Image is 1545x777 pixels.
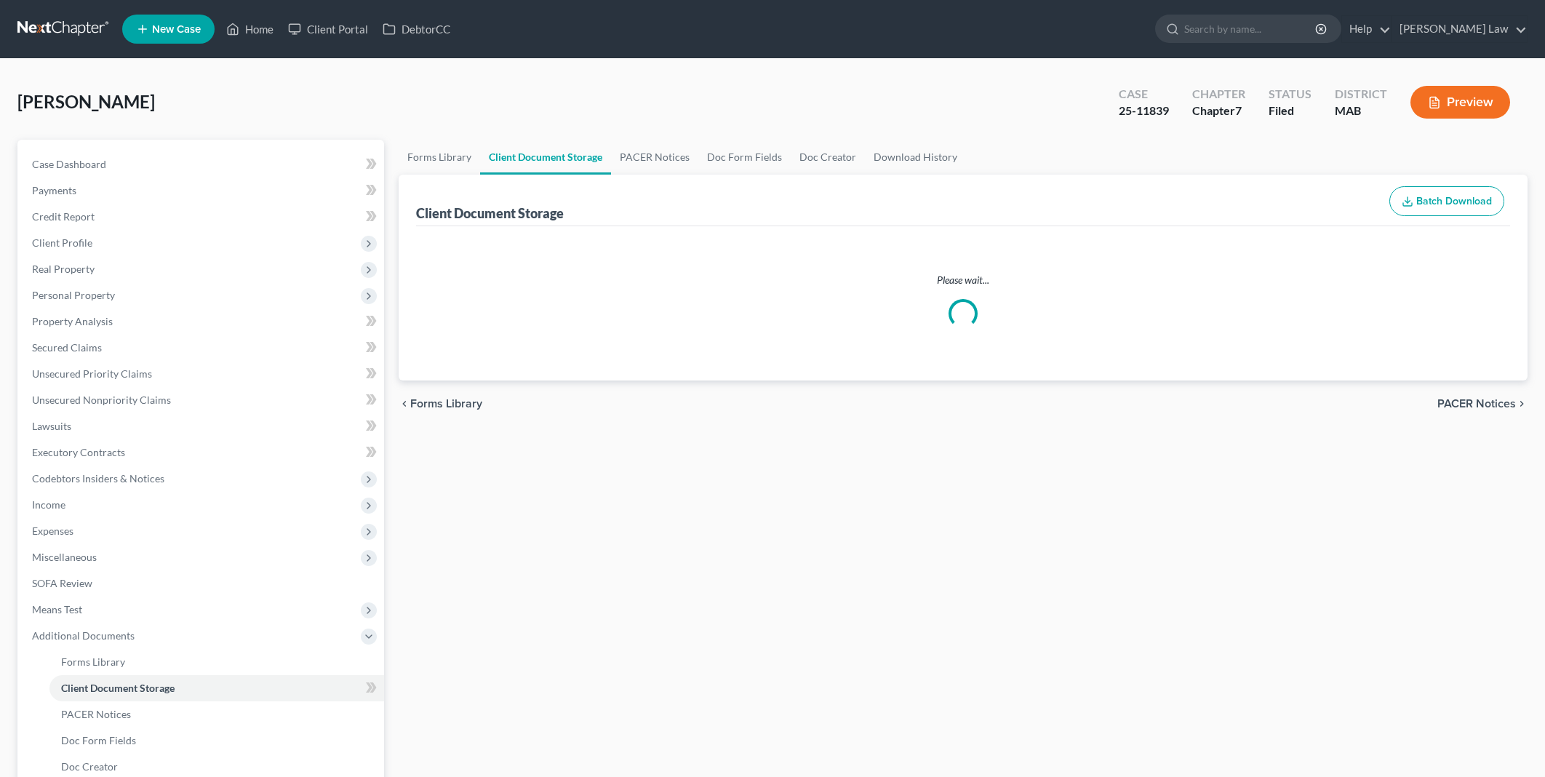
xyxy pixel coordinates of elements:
a: PACER Notices [49,701,384,728]
span: Client Document Storage [61,682,175,694]
div: Case [1119,86,1169,103]
div: MAB [1335,103,1387,119]
a: Credit Report [20,204,384,230]
span: Miscellaneous [32,551,97,563]
div: Chapter [1192,103,1245,119]
a: Lawsuits [20,413,384,439]
a: Unsecured Nonpriority Claims [20,387,384,413]
a: Unsecured Priority Claims [20,361,384,387]
span: Case Dashboard [32,158,106,170]
a: Client Document Storage [49,675,384,701]
a: SOFA Review [20,570,384,597]
span: SOFA Review [32,577,92,589]
span: Executory Contracts [32,446,125,458]
a: Download History [865,140,966,175]
span: Codebtors Insiders & Notices [32,472,164,485]
button: PACER Notices chevron_right [1437,398,1528,410]
a: Executory Contracts [20,439,384,466]
span: Lawsuits [32,420,71,432]
span: Doc Form Fields [61,734,136,746]
button: Preview [1410,86,1510,119]
span: Income [32,498,65,511]
a: Case Dashboard [20,151,384,178]
i: chevron_right [1516,398,1528,410]
a: Secured Claims [20,335,384,361]
a: Doc Form Fields [698,140,791,175]
span: Real Property [32,263,95,275]
a: [PERSON_NAME] Law [1392,16,1527,42]
span: Additional Documents [32,629,135,642]
div: Client Document Storage [416,204,564,222]
span: Unsecured Nonpriority Claims [32,394,171,406]
span: Client Profile [32,236,92,249]
a: Client Document Storage [480,140,611,175]
span: Payments [32,184,76,196]
button: Batch Download [1389,186,1504,217]
a: Doc Form Fields [49,728,384,754]
span: Forms Library [410,398,482,410]
span: Batch Download [1416,195,1492,207]
div: District [1335,86,1387,103]
span: Unsecured Priority Claims [32,367,152,380]
span: Credit Report [32,210,95,223]
i: chevron_left [399,398,410,410]
a: Property Analysis [20,308,384,335]
a: Client Portal [281,16,375,42]
div: Chapter [1192,86,1245,103]
div: Status [1269,86,1312,103]
span: PACER Notices [61,708,131,720]
button: chevron_left Forms Library [399,398,482,410]
span: Forms Library [61,656,125,668]
p: Please wait... [419,273,1507,287]
span: Property Analysis [32,315,113,327]
span: PACER Notices [1437,398,1516,410]
div: 25-11839 [1119,103,1169,119]
a: Doc Creator [791,140,865,175]
span: Personal Property [32,289,115,301]
span: Expenses [32,525,73,537]
input: Search by name... [1184,15,1317,42]
span: Secured Claims [32,341,102,354]
a: PACER Notices [611,140,698,175]
a: Home [219,16,281,42]
span: New Case [152,24,201,35]
span: Doc Creator [61,760,118,773]
span: [PERSON_NAME] [17,91,155,112]
a: DebtorCC [375,16,458,42]
span: Means Test [32,603,82,615]
a: Payments [20,178,384,204]
a: Help [1342,16,1391,42]
div: Filed [1269,103,1312,119]
a: Forms Library [49,649,384,675]
a: Forms Library [399,140,480,175]
span: 7 [1235,103,1242,117]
